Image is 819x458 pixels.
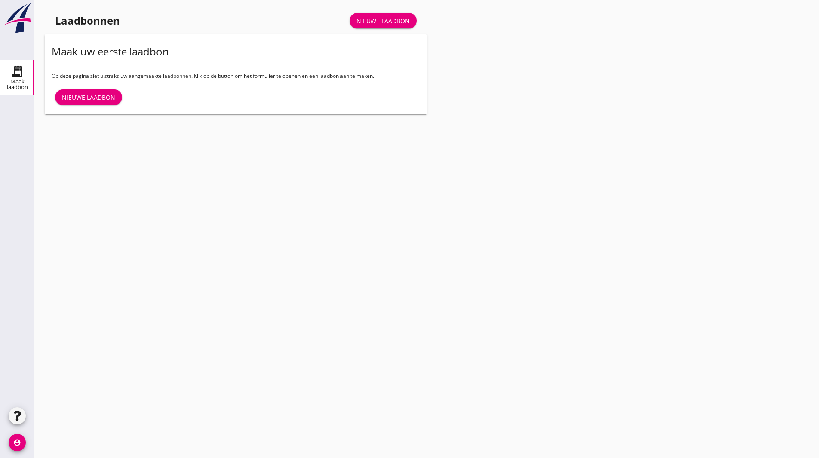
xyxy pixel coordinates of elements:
a: Nieuwe laadbon [350,13,417,28]
div: Nieuwe laadbon [356,16,410,25]
div: Maak uw eerste laadbon [52,45,169,58]
img: logo-small.a267ee39.svg [2,2,33,34]
i: account_circle [9,434,26,451]
div: Nieuwe laadbon [62,93,115,102]
div: Laadbonnen [55,14,120,28]
a: Nieuwe laadbon [55,89,122,105]
p: Op deze pagina ziet u straks uw aangemaakte laadbonnen. Klik op de button om het formulier te ope... [52,72,420,80]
